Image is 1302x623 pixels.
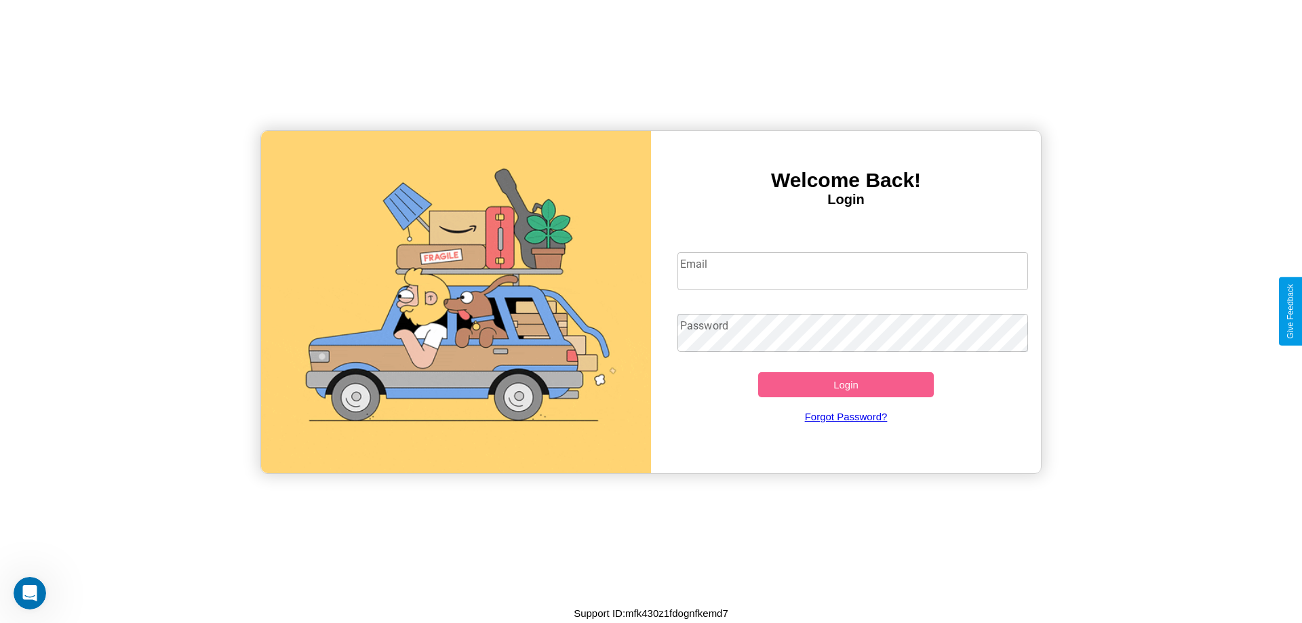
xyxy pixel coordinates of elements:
[14,577,46,609] iframe: Intercom live chat
[1286,284,1295,339] div: Give Feedback
[261,131,651,473] img: gif
[671,397,1022,436] a: Forgot Password?
[574,604,728,622] p: Support ID: mfk430z1fdognfkemd7
[651,192,1041,207] h4: Login
[651,169,1041,192] h3: Welcome Back!
[758,372,934,397] button: Login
